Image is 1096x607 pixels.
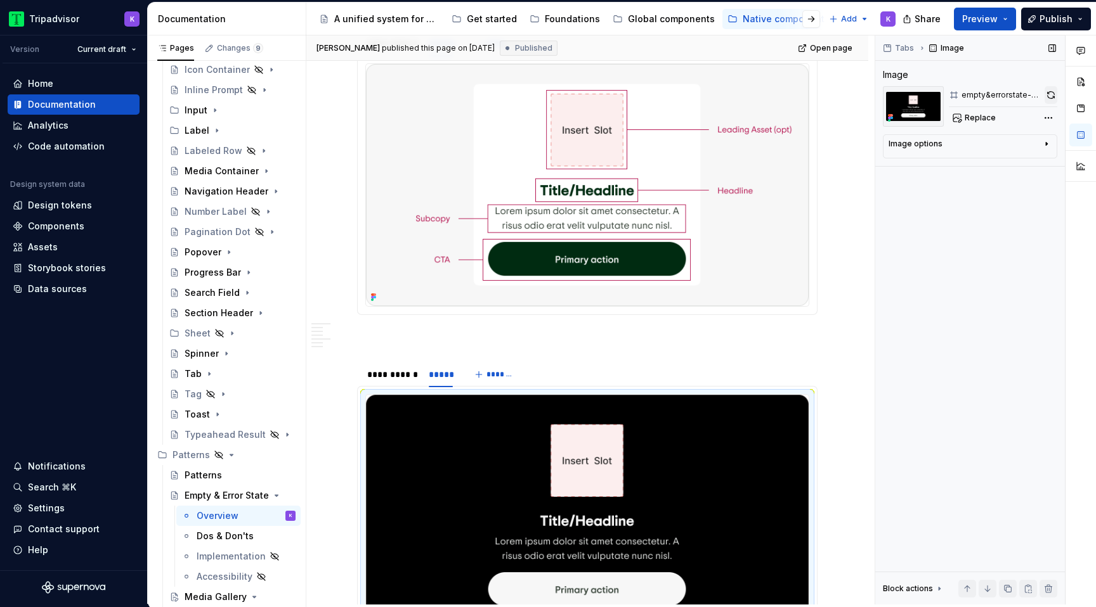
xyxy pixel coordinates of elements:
[889,139,943,149] div: Image options
[722,9,835,29] a: Native components
[382,43,495,53] div: published this page on [DATE]
[28,220,84,233] div: Components
[883,580,944,597] div: Block actions
[164,404,301,425] a: Toast
[879,39,920,57] button: Tabs
[164,100,301,120] div: Input
[334,13,439,25] div: A unified system for every journey.
[164,181,301,201] a: Navigation Header
[185,469,222,482] div: Patterns
[28,140,105,153] div: Code automation
[10,44,39,54] div: Version
[77,44,126,54] span: Current draft
[365,63,809,306] section-item: Asset
[447,9,522,29] a: Get started
[152,445,301,465] div: Patterns
[28,98,96,111] div: Documentation
[164,485,301,506] a: Empty & Error State
[886,14,891,24] div: K
[164,587,301,607] a: Media Gallery
[164,120,301,141] div: Label
[185,165,259,177] div: Media Container
[185,246,221,259] div: Popover
[962,13,998,25] span: Preview
[954,8,1016,30] button: Preview
[841,14,857,24] span: Add
[130,14,134,24] div: K
[366,64,809,305] img: 94e2dffa-b56c-4fef-ab84-847aa148cb8d.png
[889,139,1052,154] button: Image options
[185,144,242,157] div: Labeled Row
[176,526,301,546] a: Dos & Don'ts
[525,9,605,29] a: Foundations
[164,364,301,384] a: Tab
[28,119,68,132] div: Analytics
[185,489,269,502] div: Empty & Error State
[883,86,944,127] img: e9d2af6e-6375-4690-a8a6-000cb731f8bc.png
[185,428,266,441] div: Typeahead Result
[28,481,76,494] div: Search ⌘K
[197,509,238,522] div: Overview
[883,584,933,594] div: Block actions
[915,13,941,25] span: Share
[185,104,207,117] div: Input
[164,222,301,242] a: Pagination Dot
[28,544,48,556] div: Help
[28,502,65,514] div: Settings
[8,216,140,236] a: Components
[896,8,949,30] button: Share
[8,115,140,136] a: Analytics
[962,90,1042,100] div: empty&errorstate-appearance
[185,347,219,360] div: Spinner
[545,13,600,25] div: Foundations
[8,477,140,497] button: Search ⌘K
[42,581,105,594] a: Supernova Logo
[164,161,301,181] a: Media Container
[164,80,301,100] a: Inline Prompt
[164,303,301,323] a: Section Header
[185,185,268,198] div: Navigation Header
[185,591,247,603] div: Media Gallery
[8,136,140,157] a: Code automation
[185,84,243,96] div: Inline Prompt
[8,519,140,539] button: Contact support
[29,13,79,25] div: Tripadvisor
[164,60,301,80] a: Icon Container
[72,41,142,58] button: Current draft
[185,124,209,137] div: Label
[965,113,996,123] span: Replace
[164,283,301,303] a: Search Field
[8,94,140,115] a: Documentation
[164,242,301,262] a: Popover
[176,566,301,587] a: Accessibility
[185,388,202,400] div: Tag
[794,39,858,57] a: Open page
[164,465,301,485] a: Patterns
[176,546,301,566] a: Implementation
[628,13,715,25] div: Global components
[8,456,140,476] button: Notifications
[8,195,140,215] a: Design tokens
[185,327,211,340] div: Sheet
[185,408,210,421] div: Toast
[164,201,301,222] a: Number Label
[515,43,552,53] span: Published
[197,530,254,542] div: Dos & Don'ts
[895,43,914,53] span: Tabs
[173,449,210,461] div: Patterns
[185,226,251,238] div: Pagination Dot
[185,63,250,76] div: Icon Container
[197,570,252,583] div: Accessibility
[28,262,106,274] div: Storybook stories
[164,141,301,161] a: Labeled Row
[28,460,86,473] div: Notifications
[3,5,145,32] button: TripadvisorK
[28,283,87,295] div: Data sources
[185,367,202,380] div: Tab
[8,237,140,257] a: Assets
[176,506,301,526] a: OverviewK
[185,266,241,279] div: Progress Bar
[185,205,247,218] div: Number Label
[158,13,301,25] div: Documentation
[314,6,823,32] div: Page tree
